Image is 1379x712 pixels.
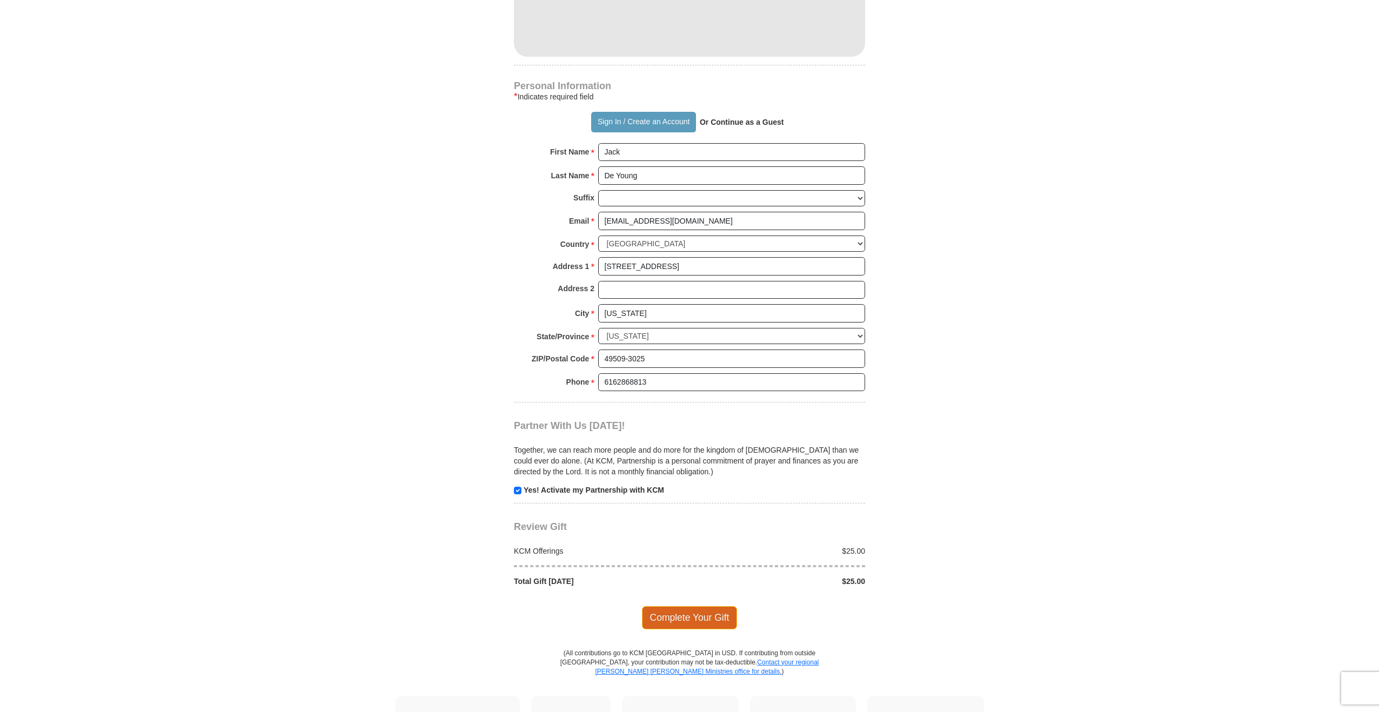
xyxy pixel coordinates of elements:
[537,329,589,344] strong: State/Province
[553,259,590,274] strong: Address 1
[689,576,871,587] div: $25.00
[642,606,738,629] span: Complete Your Gift
[700,118,784,126] strong: Or Continue as a Guest
[560,649,819,696] p: (All contributions go to KCM [GEOGRAPHIC_DATA] in USD. If contributing from outside [GEOGRAPHIC_D...
[575,306,589,321] strong: City
[524,486,664,494] strong: Yes! Activate my Partnership with KCM
[573,190,594,205] strong: Suffix
[532,351,590,366] strong: ZIP/Postal Code
[514,521,567,532] span: Review Gift
[595,659,819,675] a: Contact your regional [PERSON_NAME] [PERSON_NAME] Ministries office for details.
[508,576,690,587] div: Total Gift [DATE]
[560,237,590,252] strong: Country
[550,144,589,159] strong: First Name
[514,90,865,103] div: Indicates required field
[569,213,589,229] strong: Email
[566,374,590,389] strong: Phone
[514,445,865,477] p: Together, we can reach more people and do more for the kingdom of [DEMOGRAPHIC_DATA] than we coul...
[508,546,690,556] div: KCM Offerings
[558,281,594,296] strong: Address 2
[591,112,695,132] button: Sign In / Create an Account
[514,420,625,431] span: Partner With Us [DATE]!
[689,546,871,556] div: $25.00
[514,82,865,90] h4: Personal Information
[551,168,590,183] strong: Last Name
